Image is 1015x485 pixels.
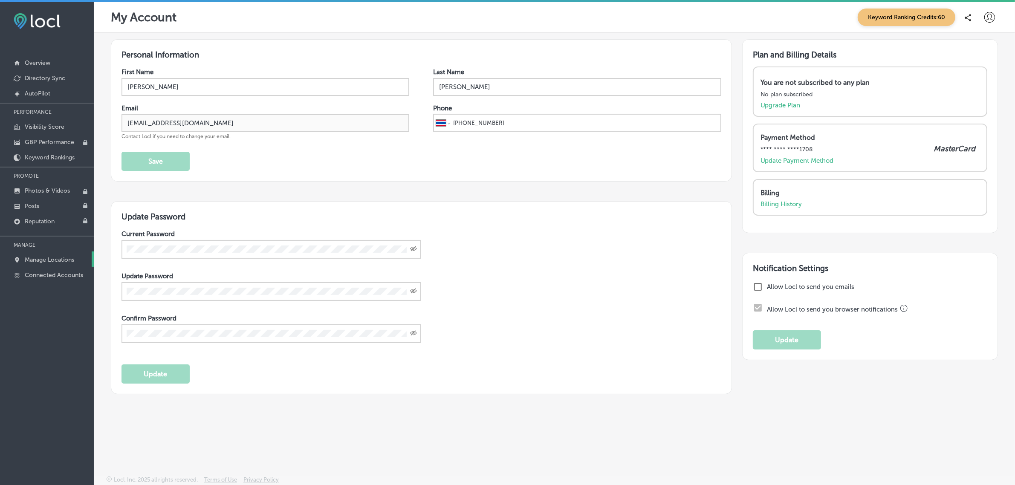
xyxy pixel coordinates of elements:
[121,364,190,384] button: Update
[761,78,870,87] p: You are not subscribed to any plan
[761,200,802,208] a: Billing History
[121,133,231,139] span: Contact Locl if you need to change your email.
[410,245,417,253] span: Toggle password visibility
[25,59,50,66] p: Overview
[14,13,61,29] img: fda3e92497d09a02dc62c9cd864e3231.png
[410,288,417,295] span: Toggle password visibility
[753,263,987,273] h3: Notification Settings
[25,256,74,263] p: Manage Locations
[934,144,975,153] p: MasterCard
[767,283,985,291] label: Allow Locl to send you emails
[121,68,153,76] label: First Name
[767,306,898,313] label: Allow Locl to send you browser notifications
[121,315,176,322] label: Confirm Password
[761,91,813,98] p: No plan subscribed
[753,330,821,349] button: Update
[858,9,955,26] span: Keyword Ranking Credits: 60
[25,202,39,210] p: Posts
[433,78,721,96] input: Enter Last Name
[121,212,721,222] h3: Update Password
[761,101,801,109] a: Upgrade Plan
[121,230,175,238] label: Current Password
[25,90,50,97] p: AutoPilot
[114,476,198,483] p: Locl, Inc. 2025 all rights reserved.
[25,139,74,146] p: GBP Performance
[121,104,138,112] label: Email
[761,157,834,165] a: Update Payment Method
[121,272,173,280] label: Update Password
[25,187,70,194] p: Photos & Videos
[433,104,452,112] label: Phone
[121,50,721,60] h3: Personal Information
[25,123,64,130] p: Visibility Score
[111,10,176,24] p: My Account
[410,330,417,338] span: Toggle password visibility
[900,305,908,312] button: Please check your browser notification settings if you are not able to adjust this field.
[761,189,975,197] p: Billing
[121,152,190,171] button: Save
[753,50,987,60] h3: Plan and Billing Details
[25,154,75,161] p: Keyword Rankings
[121,78,409,96] input: Enter First Name
[25,271,83,279] p: Connected Accounts
[25,75,65,82] p: Directory Sync
[433,68,464,76] label: Last Name
[452,115,718,131] input: Phone number
[761,133,975,141] p: Payment Method
[121,114,409,132] input: Enter Email
[25,218,55,225] p: Reputation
